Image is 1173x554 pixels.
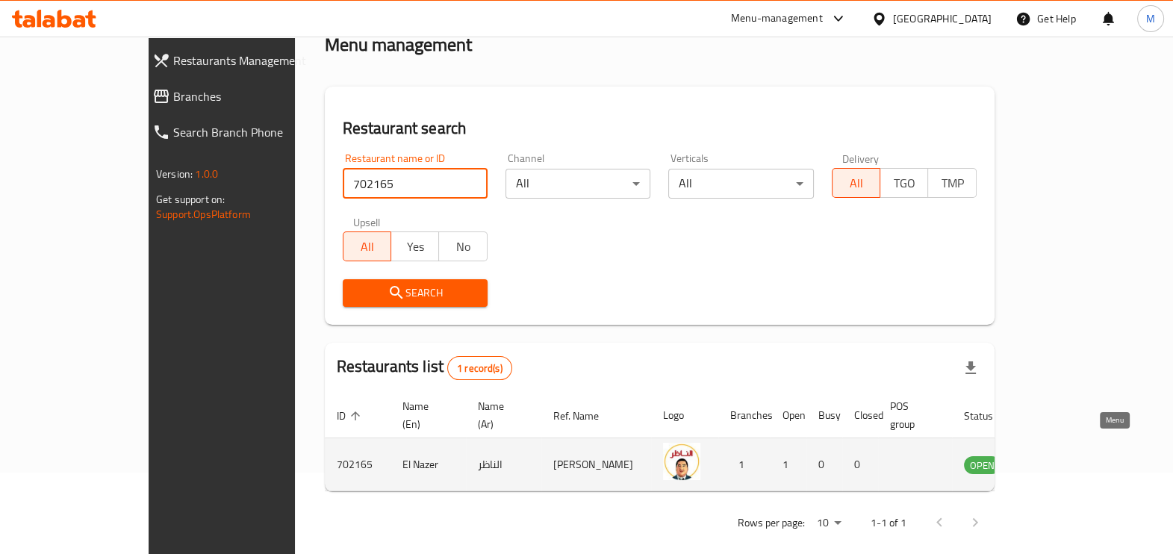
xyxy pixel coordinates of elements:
label: Delivery [842,153,880,164]
span: No [445,236,481,258]
button: Search [343,279,488,307]
th: Open [771,393,806,438]
p: 1-1 of 1 [871,514,906,532]
a: Search Branch Phone [140,114,344,150]
span: Get support on: [156,190,225,209]
div: Export file [953,350,989,386]
table: enhanced table [325,393,1082,491]
div: Rows per page: [811,512,847,535]
span: Status [964,407,1012,425]
span: M [1146,10,1155,27]
div: All [505,169,650,199]
a: Support.OpsPlatform [156,205,251,224]
th: Logo [651,393,718,438]
th: Branches [718,393,771,438]
th: Busy [806,393,842,438]
div: OPEN [964,456,1001,474]
button: Yes [391,231,439,261]
span: Name (En) [402,397,448,433]
span: Yes [397,236,433,258]
span: Search Branch Phone [173,123,332,141]
div: All [668,169,813,199]
div: Menu-management [731,10,823,28]
span: TGO [886,172,922,194]
span: Restaurants Management [173,52,332,69]
span: TMP [934,172,970,194]
span: Name (Ar) [478,397,523,433]
span: Ref. Name [553,407,618,425]
span: Search [355,284,476,302]
td: 702165 [325,438,391,491]
span: 1 record(s) [448,361,511,376]
a: Branches [140,78,344,114]
span: Version: [156,164,193,184]
td: 0 [806,438,842,491]
button: No [438,231,487,261]
h2: Restaurant search [343,117,977,140]
td: [PERSON_NAME] [541,438,651,491]
div: Total records count [447,356,512,380]
span: All [349,236,385,258]
td: 0 [842,438,878,491]
input: Search for restaurant name or ID.. [343,169,488,199]
td: 1 [771,438,806,491]
label: Upsell [353,217,381,227]
div: [GEOGRAPHIC_DATA] [893,10,992,27]
img: El Nazer [663,443,700,480]
button: All [343,231,391,261]
h2: Menu management [325,33,472,57]
span: All [838,172,874,194]
td: الناظر [466,438,541,491]
p: Rows per page: [738,514,805,532]
td: El Nazer [391,438,466,491]
span: Branches [173,87,332,105]
button: TGO [880,168,928,198]
th: Closed [842,393,878,438]
td: 1 [718,438,771,491]
span: POS group [890,397,934,433]
h2: Restaurants list [337,355,512,380]
span: OPEN [964,457,1001,474]
a: Restaurants Management [140,43,344,78]
button: TMP [927,168,976,198]
span: ID [337,407,365,425]
button: All [832,168,880,198]
span: 1.0.0 [195,164,218,184]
